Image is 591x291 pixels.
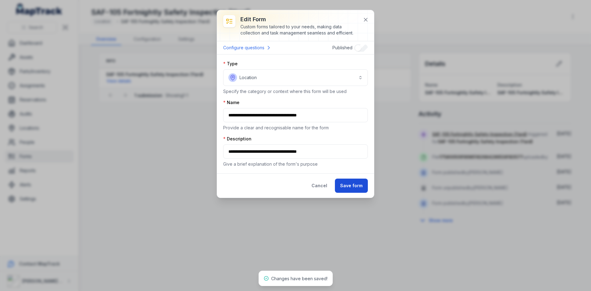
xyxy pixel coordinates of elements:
p: Specify the category or context where this form will be used [223,88,368,95]
button: Cancel [306,179,332,193]
button: Save form [335,179,368,193]
button: Location [223,69,368,86]
span: Published [332,45,352,50]
p: Give a brief explanation of the form's purpose [223,161,368,167]
label: Description [223,136,251,142]
label: Type [223,61,238,67]
span: Changes have been saved! [271,276,328,281]
p: Provide a clear and recognisable name for the form [223,125,368,131]
a: Configure questions [223,44,272,52]
label: Name [223,99,239,106]
h3: Edit form [240,15,358,24]
div: Custom forms tailored to your needs, making data collection and task management seamless and effi... [240,24,358,36]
